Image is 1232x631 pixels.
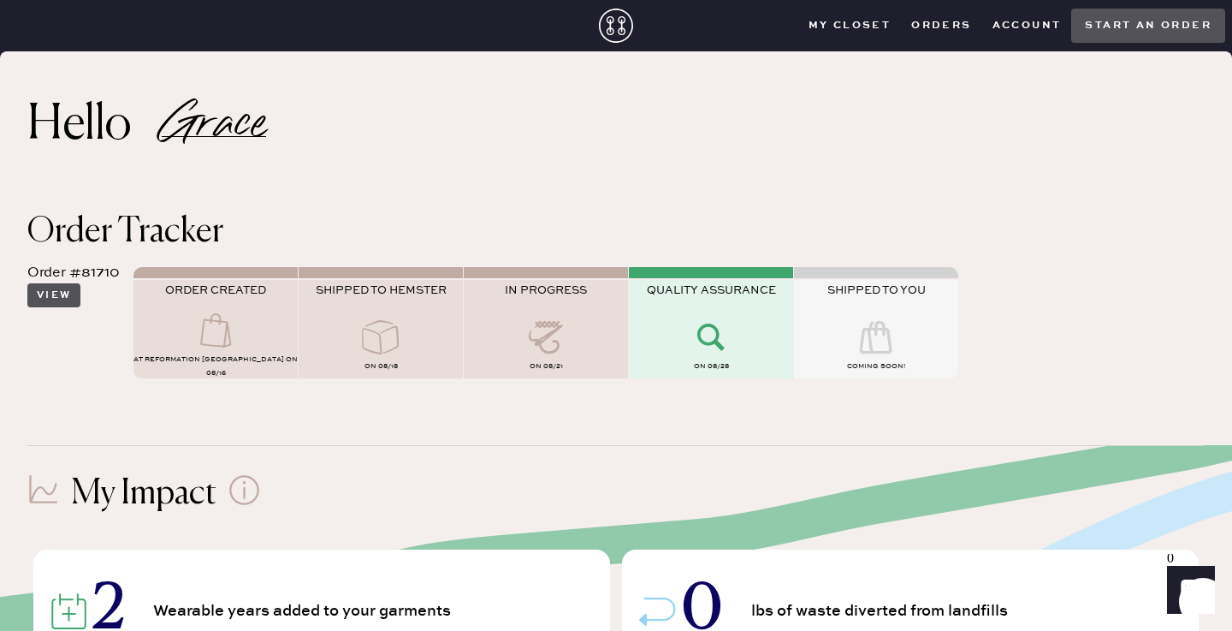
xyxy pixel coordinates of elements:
[133,355,298,378] span: AT Reformation [GEOGRAPHIC_DATA] on 08/16
[364,362,398,371] span: on 08/18
[165,283,266,297] span: ORDER CREATED
[901,13,981,39] button: Orders
[647,283,776,297] span: QUALITY ASSURANCE
[27,105,162,146] h2: Hello
[798,13,902,39] button: My Closet
[847,362,905,371] span: COMING SOON!
[982,13,1072,39] button: Account
[827,283,926,297] span: SHIPPED TO YOU
[530,362,563,371] span: on 08/21
[316,283,447,297] span: SHIPPED TO HEMSTER
[1071,9,1225,43] button: Start an order
[694,362,729,371] span: on 08/28
[27,283,80,307] button: View
[1151,554,1224,628] iframe: Front Chat
[71,473,216,515] h1: My Impact
[162,115,266,137] h2: Grace
[27,215,223,249] span: Order Tracker
[751,604,1014,619] span: lbs of waste diverted from landfills
[153,604,457,619] span: Wearable years added to your garments
[27,263,120,283] div: Order #81710
[505,283,587,297] span: IN PROGRESS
